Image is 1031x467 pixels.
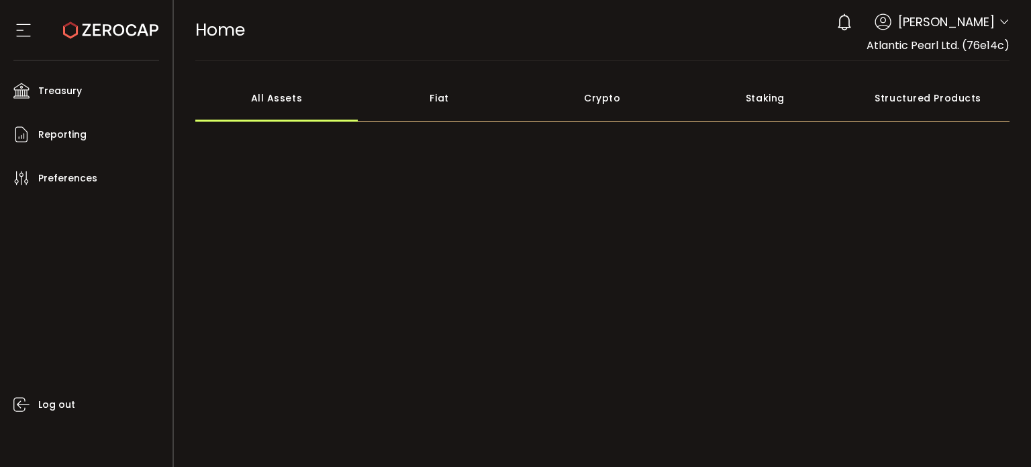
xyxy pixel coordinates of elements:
span: Treasury [38,81,82,101]
div: Structured Products [846,75,1010,122]
span: Reporting [38,125,87,144]
div: Crypto [521,75,684,122]
span: Preferences [38,169,97,188]
div: Fiat [358,75,521,122]
span: Atlantic Pearl Ltd. (76e14c) [867,38,1010,53]
span: Home [195,18,245,42]
iframe: Chat Widget [964,402,1031,467]
span: [PERSON_NAME] [898,13,995,31]
div: All Assets [195,75,358,122]
span: Log out [38,395,75,415]
div: Staking [684,75,847,122]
